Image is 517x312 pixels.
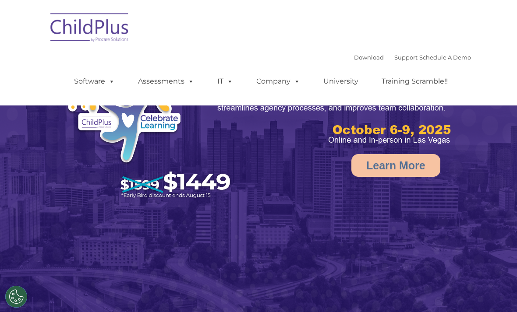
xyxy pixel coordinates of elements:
iframe: Chat Widget [473,270,517,312]
a: Company [248,73,309,90]
img: ChildPlus by Procare Solutions [46,7,134,51]
a: Training Scramble!! [373,73,457,90]
a: IT [209,73,242,90]
a: Download [354,54,384,61]
a: Learn More [351,154,440,177]
button: Cookies Settings [5,286,27,308]
a: Assessments [129,73,203,90]
a: Software [65,73,124,90]
font: | [354,54,471,61]
a: Support [394,54,418,61]
a: University [315,73,367,90]
a: Schedule A Demo [419,54,471,61]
